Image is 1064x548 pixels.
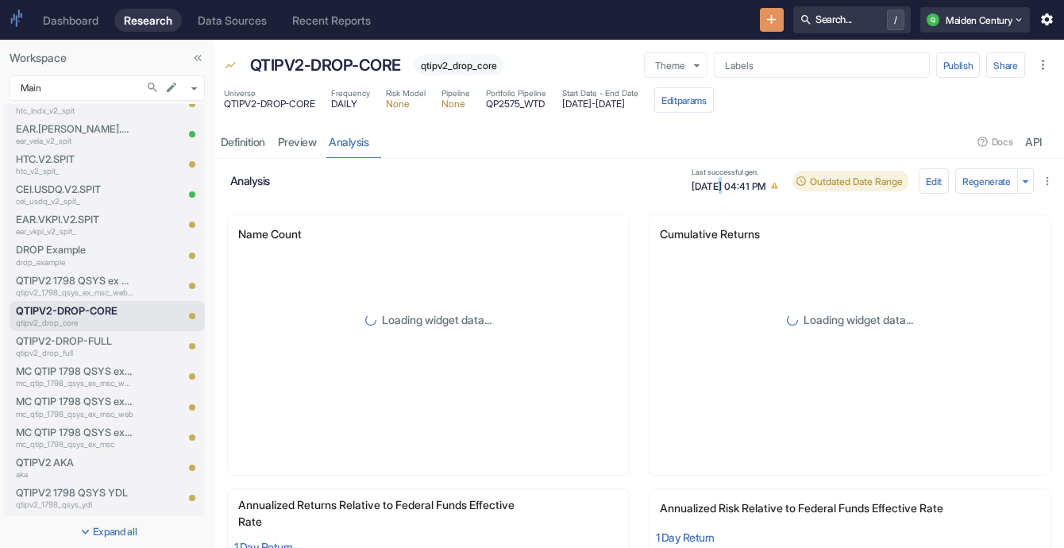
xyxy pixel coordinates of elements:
a: EAR.[PERSON_NAME].V2.SPITear_vela_v2_spit [16,122,133,147]
button: Regenerate [955,168,1018,194]
p: ear_vkpi_v2_spit_ [16,226,133,237]
a: EAR.VKPI.V2.SPITear_vkpi_v2_spit_ [16,212,133,237]
p: QTIPV2-DROP-FULL [16,334,133,349]
span: Signal [224,59,237,75]
p: EAR.VKPI.V2.SPIT [16,212,133,227]
button: config [919,168,949,194]
div: resource tabs [214,125,1064,158]
a: DROP Exampledrop_example [16,242,133,268]
button: edit [161,77,182,98]
span: Universe [224,87,315,99]
div: Recent Reports [292,14,371,27]
span: Outdated Date Range [804,176,909,187]
a: Research [114,9,182,32]
div: Research [124,14,172,27]
button: Search.../ [793,6,911,33]
p: htc_indx_v2_spit [16,105,133,117]
p: QTIPV2-DROP-CORE [250,53,401,77]
a: analysis [323,125,376,158]
a: preview [272,125,323,158]
span: Portfolio Pipeline [486,87,546,99]
a: MC QTIP 1798 QSYS ex MSCmc_qtip_1798_qsys_ex_msc [16,425,133,450]
p: Annualized Returns Relative to Federal Funds Effective Rate [238,496,557,530]
p: DROP Example [16,242,133,257]
p: qtipv2_drop_core [16,317,133,329]
span: [DATE] 04:41 PM [692,177,783,194]
span: None [386,99,426,109]
p: Name Count [238,226,326,242]
p: QTIPV2 YDL [16,515,133,531]
p: Loading widget data... [804,311,914,328]
a: Dashboard [33,9,108,32]
button: Search in Workspace... [142,77,163,98]
p: QTIPV2 1798 QSYS ex MSC WEB in HTC (2) [16,273,133,288]
a: Data Sources [188,9,276,32]
button: New Resource [760,8,785,33]
p: ear_vela_v2_spit [16,135,133,147]
p: QTIPV2 AKA [16,455,133,470]
a: QTIPV2-DROP-COREqtipv2_drop_core [16,303,133,329]
p: mc_qtip_1798_qsys_ex_msc_web_in_ydl [16,377,133,389]
p: cei_usdq_v2_spit_ [16,195,133,207]
a: QTIPV2 1798 QSYS ex MSC WEB in HTC (2)qtipv2_1798_qsys_ex_msc_web_in_htc_2_ [16,273,133,299]
p: qtipv2_drop_full [16,347,133,359]
a: Recent Reports [283,9,380,32]
h6: analysis [230,174,682,187]
span: qtipv2_drop_core [414,60,503,71]
p: Loading widget data... [383,311,492,328]
p: Workspace [10,49,205,66]
div: API [1026,135,1043,149]
button: Collapse Sidebar [187,48,208,68]
div: Dates changed since last generation. Please regenerate [792,171,909,191]
div: Data Sources [198,14,267,27]
button: QMaiden Century [920,7,1030,33]
div: QTIPV2-DROP-CORE [246,49,405,81]
p: htc_v2_spit_ [16,165,133,177]
span: Last successful gen. [692,168,783,176]
p: MC QTIP 1798 QSYS ex MSC WEB [16,394,133,409]
p: CEI.USDQ.V2.SPIT [16,182,133,197]
button: Docs [972,129,1019,155]
p: aka [16,469,133,480]
a: QTIPV2 YDLqtipv2_ydl [16,515,133,541]
p: Cumulative Returns [660,226,785,242]
a: MC QTIP 1798 QSYS ex MSC WEBmc_qtip_1798_qsys_ex_msc_web [16,394,133,419]
a: CEI.USDQ.V2.SPITcei_usdq_v2_spit_ [16,182,133,207]
a: HTC.INDX.V2.SPIThtc_indx_v2_spit [16,91,133,117]
div: Definition [221,135,265,149]
span: Start Date - End Date [562,87,638,99]
p: QTIPV2-DROP-CORE [16,303,133,318]
span: DAILY [331,99,370,109]
p: qtipv2_1798_qsys_ex_msc_web_in_htc_2_ [16,287,133,299]
span: [DATE] - [DATE] [562,99,638,109]
p: EAR.[PERSON_NAME].V2.SPIT [16,122,133,137]
span: Frequency [331,87,370,99]
p: mc_qtip_1798_qsys_ex_msc_web [16,408,133,420]
p: MC QTIP 1798 QSYS ex MSC WEB in YDL [16,364,133,379]
a: QTIPV2-DROP-FULLqtipv2_drop_full [16,334,133,359]
a: HTC.V2.SPIThtc_v2_spit_ [16,152,133,177]
a: QTIPV2 1798 QSYS YDLqtipv2_1798_qsys_ydl [16,485,133,511]
span: Risk Model [386,87,426,99]
span: Pipeline [441,87,470,99]
span: QP2575_WTD [486,99,546,109]
p: QTIPV2 1798 QSYS YDL [16,485,133,500]
span: None [441,99,470,109]
a: QTIPV2 AKAaka [16,455,133,480]
div: Main [10,75,205,101]
button: Expand all [3,519,211,545]
a: MC QTIP 1798 QSYS ex MSC WEB in YDLmc_qtip_1798_qsys_ex_msc_web_in_ydl [16,364,133,389]
span: QTIPV2-DROP-CORE [224,99,315,109]
p: drop_example [16,257,133,268]
button: Publish [936,52,981,78]
button: Editparams [654,87,714,113]
div: Q [927,14,939,26]
p: Annualized Risk Relative to Federal Funds Effective Rate [660,500,968,516]
p: qtipv2_1798_qsys_ydl [16,499,133,511]
p: MC QTIP 1798 QSYS ex MSC [16,425,133,440]
div: Dashboard [43,14,98,27]
p: mc_qtip_1798_qsys_ex_msc [16,438,133,450]
button: Share [986,52,1024,78]
p: HTC.V2.SPIT [16,152,133,167]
